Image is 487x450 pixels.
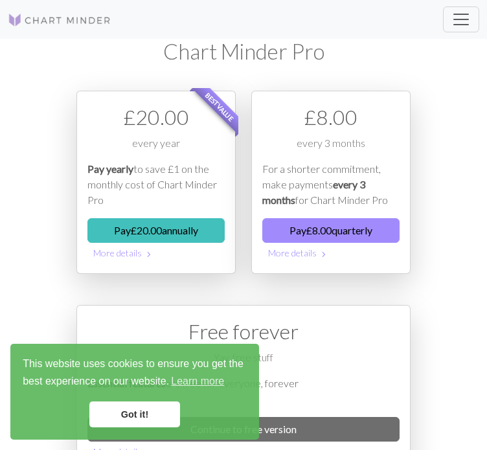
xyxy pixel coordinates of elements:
[76,39,411,65] h1: Chart Minder Pro
[262,102,400,133] div: £ 8.00
[87,316,400,347] div: Free forever
[87,218,225,243] button: Pay£20.00annually
[87,102,225,133] div: £ 20.00
[10,344,259,440] div: cookieconsent
[76,91,236,274] div: Payment option 1
[262,218,400,243] button: Pay£8.00quarterly
[169,372,226,391] a: learn more about cookies
[8,12,111,28] img: Logo
[251,91,411,274] div: Payment option 2
[192,80,247,135] span: Best value
[89,401,180,427] a: dismiss cookie message
[23,356,247,391] span: This website uses cookies to ensure you get the best experience on our website.
[144,248,154,261] span: chevron_right
[262,178,365,206] em: every 3 months
[262,243,400,263] button: More details
[319,248,329,261] span: chevron_right
[87,161,225,208] p: to save £1 on the monthly cost of Chart Minder Pro
[87,243,225,263] button: More details
[262,135,400,161] div: every 3 months
[443,6,479,32] button: Toggle navigation
[87,135,225,161] div: every year
[262,161,400,208] p: For a shorter commitment, make payments for Chart Minder Pro
[87,163,133,175] em: Pay yearly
